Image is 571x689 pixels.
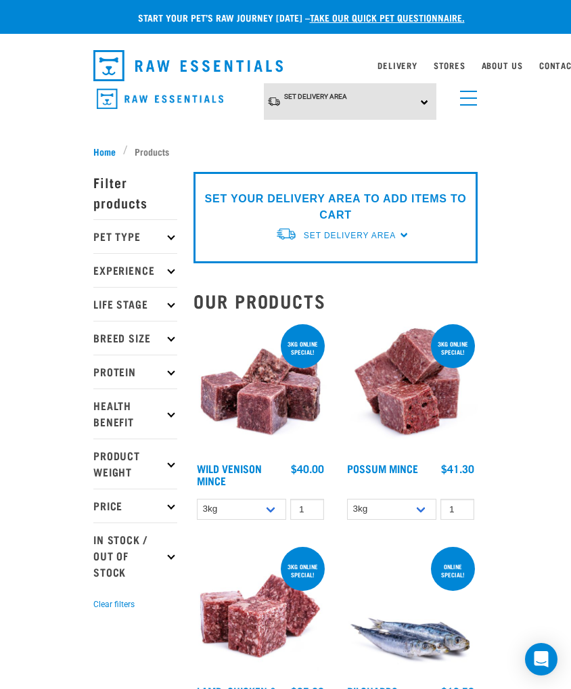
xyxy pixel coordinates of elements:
img: 1124 Lamb Chicken Heart Mix 01 [193,544,327,678]
img: Pile Of Cubed Wild Venison Mince For Pets [193,321,327,455]
div: Open Intercom Messenger [525,643,557,675]
p: Product Weight [93,439,177,489]
p: Filter products [93,165,177,219]
a: take our quick pet questionnaire. [310,15,465,20]
div: 3kg online special! [281,556,325,585]
div: $41.30 [441,462,474,474]
p: Price [93,489,177,523]
img: van-moving.png [275,227,297,241]
span: Set Delivery Area [304,231,396,240]
nav: dropdown navigation [83,45,488,87]
div: $40.00 [291,462,324,474]
img: Raw Essentials Logo [97,89,223,110]
a: About Us [482,63,523,68]
a: Wild Venison Mince [197,465,262,483]
button: Clear filters [93,598,135,610]
a: Delivery [378,63,417,68]
div: 3kg online special! [281,334,325,362]
h2: Our Products [193,290,478,311]
span: Set Delivery Area [284,93,347,100]
p: Life Stage [93,287,177,321]
p: Breed Size [93,321,177,355]
img: Four Whole Pilchards [344,544,478,678]
p: In Stock / Out Of Stock [93,523,177,589]
span: Home [93,144,116,158]
nav: breadcrumbs [93,144,478,158]
p: Experience [93,253,177,287]
a: Possum Mince [347,465,418,471]
p: Protein [93,355,177,388]
input: 1 [290,499,324,520]
p: Pet Type [93,219,177,253]
p: Health Benefit [93,388,177,439]
img: Raw Essentials Logo [93,50,283,81]
a: menu [453,83,478,107]
img: van-moving.png [267,96,281,107]
a: Home [93,144,123,158]
a: Stores [434,63,465,68]
div: ONLINE SPECIAL! [431,556,475,585]
p: SET YOUR DELIVERY AREA TO ADD ITEMS TO CART [204,191,467,223]
img: 1102 Possum Mince 01 [344,321,478,455]
div: 3kg online special! [431,334,475,362]
input: 1 [440,499,474,520]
